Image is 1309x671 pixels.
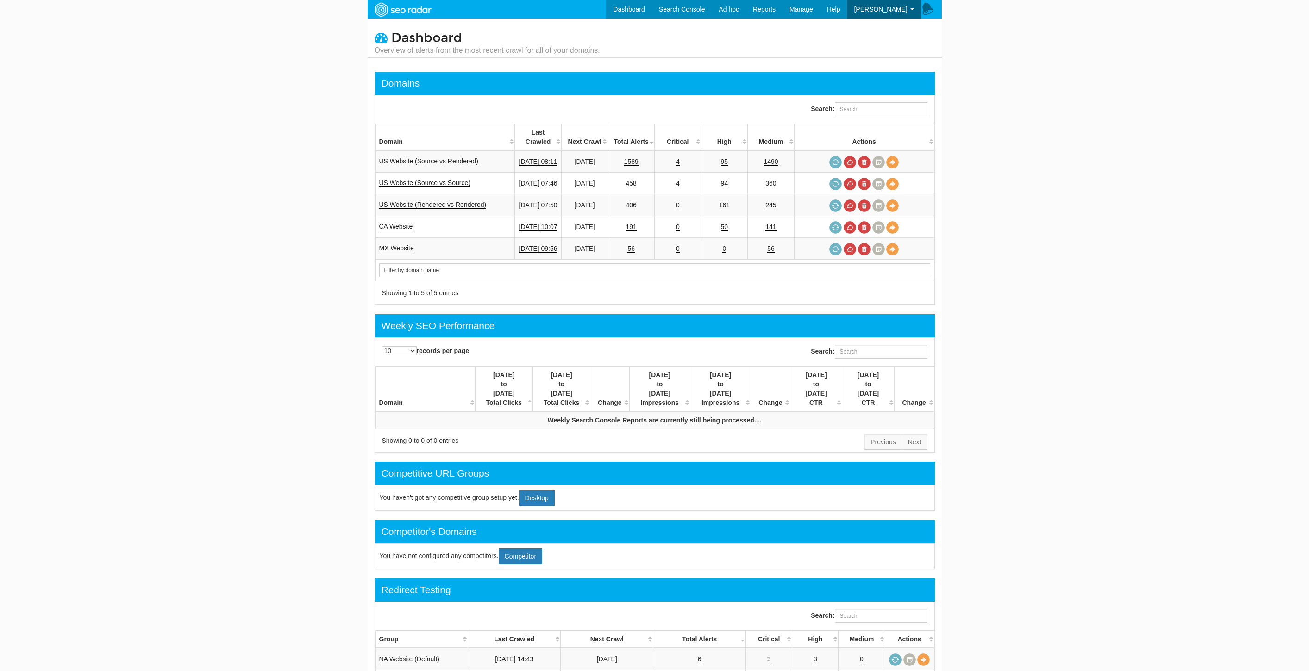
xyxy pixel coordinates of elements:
[860,655,864,663] a: 0
[561,648,653,670] td: [DATE]
[835,102,927,116] input: Search:
[519,490,555,506] a: Desktop
[561,124,608,151] th: Next Crawl: activate to sort column descending
[375,485,935,511] div: You haven't got any competitive group setup yet.
[854,6,907,13] span: [PERSON_NAME]
[765,180,776,187] a: 360
[561,150,608,173] td: [DATE]
[519,180,557,187] a: [DATE] 07:46
[858,221,871,234] a: Delete most recent audit
[379,263,930,277] input: Search
[844,178,856,190] a: Cancel in-progress audit
[676,180,680,187] a: 4
[835,609,927,623] input: Search:
[886,156,899,168] a: View Domain Overview
[391,30,462,46] span: Dashboard
[872,221,885,234] a: Crawl History
[751,367,790,412] th: Change : activate to sort column ascending
[886,199,899,212] a: View Domain Overview
[765,223,776,231] a: 141
[561,238,608,260] td: [DATE]
[659,6,705,13] span: Search Console
[721,223,728,231] a: 50
[561,631,653,648] th: Next Crawl: activate to sort column descending
[722,245,726,253] a: 0
[624,158,639,166] a: 1589
[746,631,792,648] th: Critical: activate to sort column descending
[829,199,842,212] a: Request a crawl
[842,367,895,412] th: 09/27/2025 to 10/03/2025 CTR : activate to sort column ascending
[917,653,930,666] a: View Bundle Overview
[753,6,776,13] span: Reports
[872,156,885,168] a: Crawl History
[515,124,562,151] th: Last Crawled: activate to sort column descending
[844,221,856,234] a: Cancel in-progress audit
[653,631,746,648] th: Total Alerts: activate to sort column ascending
[626,223,637,231] a: 191
[872,199,885,212] a: Crawl History
[379,201,487,209] a: US Website (Rendered vs Rendered)
[375,31,388,44] i: 
[375,543,935,569] div: You have not configured any competitors.
[858,178,871,190] a: Delete most recent audit
[626,180,637,187] a: 458
[475,367,532,412] th: 09/20/2025 to 09/26/2025 Total Clicks : activate to sort column descending
[382,346,470,355] label: records per page
[519,245,557,253] a: [DATE] 09:56
[375,367,475,412] th: Domain: activate to sort column ascending
[379,244,414,252] a: MX Website
[721,158,728,166] a: 95
[561,173,608,194] td: [DATE]
[371,1,435,18] img: SEORadar
[561,194,608,216] td: [DATE]
[626,201,637,209] a: 406
[495,655,533,663] a: [DATE] 14:43
[382,466,489,480] div: Competitive URL Groups
[764,158,778,166] a: 1490
[382,288,643,298] div: Showing 1 to 5 of 5 entries
[382,76,420,90] div: Domains
[608,124,655,151] th: Total Alerts: activate to sort column ascending
[829,243,842,255] a: Request a crawl
[676,158,680,166] a: 4
[814,655,817,663] a: 3
[829,221,842,234] a: Request a crawl
[872,243,885,255] a: Crawl History
[676,223,680,231] a: 0
[790,367,842,412] th: 09/20/2025 to 09/26/2025 CTR : activate to sort column ascending
[499,548,542,564] a: Competitor
[676,201,680,209] a: 0
[519,201,557,209] a: [DATE] 07:50
[375,631,468,648] th: Group: activate to sort column ascending
[889,653,902,666] a: Request a crawl
[532,367,590,412] th: 09/27/2025 to 10/03/2025 Total Clicks : activate to sort column ascending
[767,245,775,253] a: 56
[858,156,871,168] a: Delete most recent audit
[835,345,927,359] input: Search:
[858,243,871,255] a: Delete most recent audit
[829,178,842,190] a: Request a crawl
[627,245,635,253] a: 56
[886,221,899,234] a: View Domain Overview
[654,124,701,151] th: Critical: activate to sort column descending
[903,653,916,666] a: Crawl History
[382,436,643,445] div: Showing 0 to 0 of 0 entries
[382,583,451,597] div: Redirect Testing
[379,157,479,165] a: US Website (Source vs Rendered)
[902,434,927,450] a: Next
[629,367,690,412] th: 09/20/2025 to 09/26/2025 Impressions : activate to sort column ascending
[690,367,751,412] th: 09/27/2025 to 10/03/2025 Impressions : activate to sort column ascending
[379,223,413,230] a: CA Website
[379,655,439,663] a: NA Website (Default)
[886,178,899,190] a: View Domain Overview
[698,655,701,663] a: 6
[885,631,934,648] th: Actions: activate to sort column ascending
[811,609,927,623] label: Search:
[789,6,813,13] span: Manage
[864,434,902,450] a: Previous
[827,6,840,13] span: Help
[676,245,680,253] a: 0
[765,201,776,209] a: 245
[839,631,885,648] th: Medium: activate to sort column descending
[886,243,899,255] a: View Domain Overview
